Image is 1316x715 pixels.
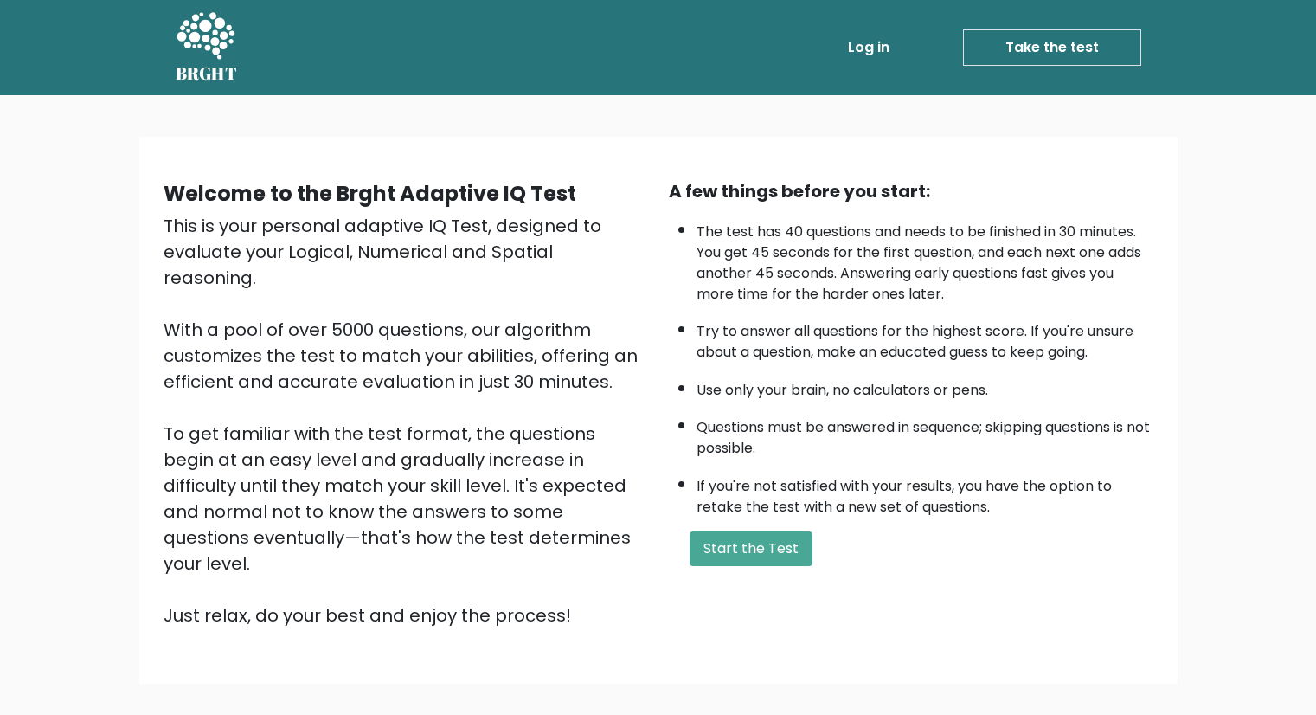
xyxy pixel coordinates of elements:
li: Questions must be answered in sequence; skipping questions is not possible. [697,409,1153,459]
div: A few things before you start: [669,178,1153,204]
a: Take the test [963,29,1141,66]
li: If you're not satisfied with your results, you have the option to retake the test with a new set ... [697,467,1153,518]
button: Start the Test [690,531,812,566]
li: Use only your brain, no calculators or pens. [697,371,1153,401]
a: BRGHT [176,7,238,88]
a: Log in [841,30,896,65]
li: Try to answer all questions for the highest score. If you're unsure about a question, make an edu... [697,312,1153,363]
li: The test has 40 questions and needs to be finished in 30 minutes. You get 45 seconds for the firs... [697,213,1153,305]
h5: BRGHT [176,63,238,84]
b: Welcome to the Brght Adaptive IQ Test [164,179,576,208]
div: This is your personal adaptive IQ Test, designed to evaluate your Logical, Numerical and Spatial ... [164,213,648,628]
